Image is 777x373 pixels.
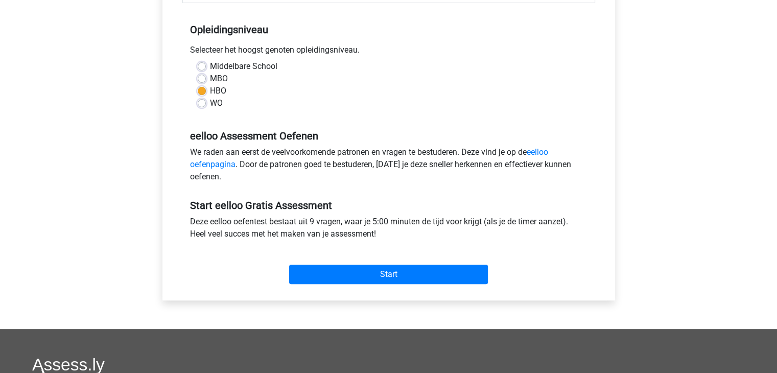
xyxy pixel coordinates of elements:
[190,19,587,40] h5: Opleidingsniveau
[182,146,595,187] div: We raden aan eerst de veelvoorkomende patronen en vragen te bestuderen. Deze vind je op de . Door...
[289,265,488,284] input: Start
[210,73,228,85] label: MBO
[190,130,587,142] h5: eelloo Assessment Oefenen
[182,44,595,60] div: Selecteer het hoogst genoten opleidingsniveau.
[182,216,595,244] div: Deze eelloo oefentest bestaat uit 9 vragen, waar je 5:00 minuten de tijd voor krijgt (als je de t...
[210,60,277,73] label: Middelbare School
[210,97,223,109] label: WO
[190,199,587,212] h5: Start eelloo Gratis Assessment
[210,85,226,97] label: HBO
